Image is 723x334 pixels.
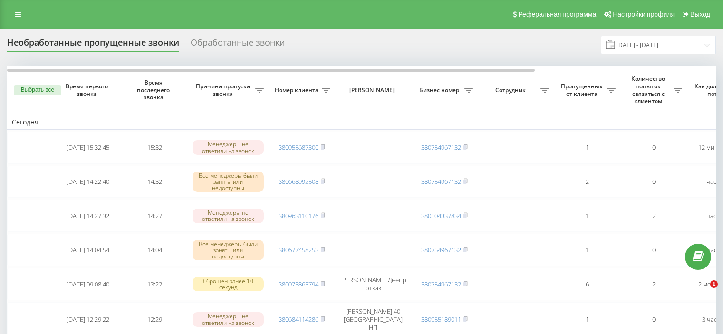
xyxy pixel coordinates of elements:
div: Менеджеры не ответили на звонок [193,140,264,154]
td: 14:27 [121,200,188,232]
span: Выход [690,10,710,18]
span: Настройки профиля [613,10,675,18]
span: Номер клиента [273,86,322,94]
td: 0 [620,132,687,164]
a: 380754967132 [421,246,461,254]
span: Реферальная программа [518,10,596,18]
td: 6 [554,268,620,300]
span: Сотрудник [482,86,540,94]
span: Причина пропуска звонка [193,83,255,97]
div: Менеджеры не ответили на звонок [193,209,264,223]
td: 13:22 [121,268,188,300]
span: Бизнес номер [416,86,464,94]
td: [DATE] 14:27:32 [55,200,121,232]
div: Сброшен ранее 10 секунд [193,277,264,291]
td: 1 [554,200,620,232]
td: 0 [620,166,687,198]
div: Необработанные пропущенные звонки [7,38,179,52]
a: 380973863794 [279,280,318,288]
td: [DATE] 15:32:45 [55,132,121,164]
a: 380504337834 [421,211,461,220]
td: [PERSON_NAME] Днепр отказ [335,268,411,300]
td: [DATE] 14:04:54 [55,234,121,266]
div: Обработанные звонки [191,38,285,52]
div: Менеджеры не ответили на звонок [193,312,264,326]
iframe: Intercom live chat [691,280,713,303]
td: 2 [620,200,687,232]
span: Пропущенных от клиента [559,83,607,97]
a: 380668992508 [279,177,318,186]
td: 1 [554,234,620,266]
a: 380754967132 [421,280,461,288]
div: Все менеджеры были заняты или недоступны [193,172,264,192]
td: 14:32 [121,166,188,198]
button: Выбрать все [14,85,61,95]
span: Количество попыток связаться с клиентом [625,75,674,105]
a: 380955189011 [421,315,461,324]
td: 0 [620,234,687,266]
a: 380684114286 [279,315,318,324]
a: 380754967132 [421,177,461,186]
td: 14:04 [121,234,188,266]
a: 380754967132 [421,143,461,152]
td: 1 [554,132,620,164]
span: Время первого звонка [62,83,114,97]
td: 15:32 [121,132,188,164]
td: 2 [620,268,687,300]
span: [PERSON_NAME] [343,86,403,94]
div: Все менеджеры были заняты или недоступны [193,240,264,261]
span: Время последнего звонка [129,79,180,101]
a: 380963110176 [279,211,318,220]
span: 1 [710,280,718,288]
td: [DATE] 09:08:40 [55,268,121,300]
td: 2 [554,166,620,198]
a: 380677458253 [279,246,318,254]
a: 380955687300 [279,143,318,152]
td: [DATE] 14:22:40 [55,166,121,198]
